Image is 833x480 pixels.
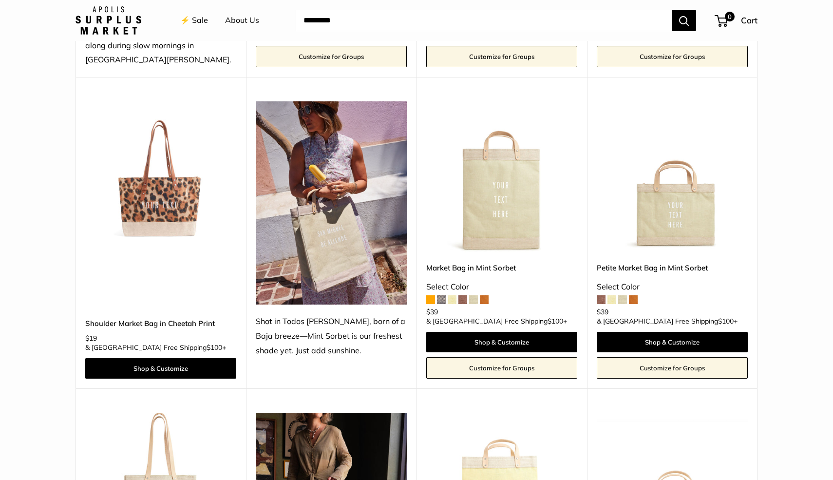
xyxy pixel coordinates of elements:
[296,10,672,31] input: Search...
[85,344,226,351] span: & [GEOGRAPHIC_DATA] Free Shipping +
[426,318,567,325] span: & [GEOGRAPHIC_DATA] Free Shipping +
[716,13,757,28] a: 0 Cart
[725,12,735,21] span: 0
[672,10,696,31] button: Search
[85,101,236,252] img: description_Make it yours with custom printed text.
[597,332,748,352] a: Shop & Customize
[225,13,259,28] a: About Us
[597,262,748,273] a: Petite Market Bag in Mint Sorbet
[597,46,748,67] a: Customize for Groups
[256,314,407,358] div: Shot in Todos [PERSON_NAME], born of a Baja breeze—Mint Sorbet is our freshest shade yet. Just ad...
[741,15,757,25] span: Cart
[85,334,97,343] span: $19
[597,101,748,252] img: Petite Market Bag in Mint Sorbet
[256,46,407,67] a: Customize for Groups
[426,101,577,252] a: Market Bag in Mint SorbetMarket Bag in Mint Sorbet
[85,101,236,252] a: description_Make it yours with custom printed text.Shoulder Market Bag in Cheetah Print
[718,317,734,326] span: $100
[426,46,577,67] a: Customize for Groups
[426,280,577,294] div: Select Color
[597,307,608,316] span: $39
[597,101,748,252] a: Petite Market Bag in Mint SorbetPetite Market Bag in Mint Sorbet
[85,318,236,329] a: Shoulder Market Bag in Cheetah Print
[548,317,563,326] span: $100
[426,262,577,273] a: Market Bag in Mint Sorbet
[76,6,141,35] img: Apolis: Surplus Market
[426,357,577,379] a: Customize for Groups
[426,332,577,352] a: Shop & Customize
[426,101,577,252] img: Market Bag in Mint Sorbet
[85,358,236,379] a: Shop & Customize
[207,343,222,352] span: $100
[597,280,748,294] div: Select Color
[597,357,748,379] a: Customize for Groups
[597,318,738,325] span: & [GEOGRAPHIC_DATA] Free Shipping +
[256,101,407,305] img: Shot in Todos Santos, born of a Baja breeze—Mint Sorbet is our freshest shade yet. Just add sunsh...
[426,307,438,316] span: $39
[180,13,208,28] a: ⚡️ Sale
